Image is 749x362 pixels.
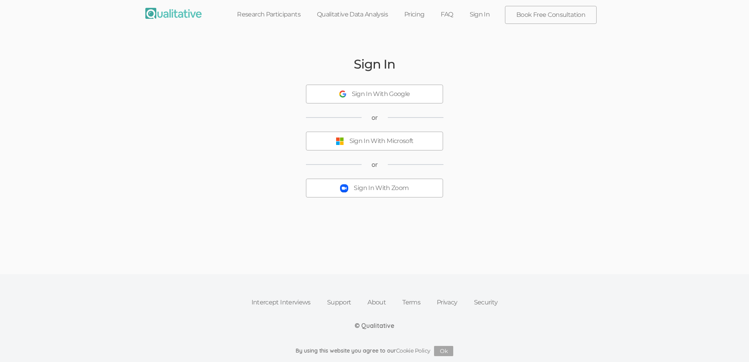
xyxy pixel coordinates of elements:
div: Sign In With Google [352,90,410,99]
a: Cookie Policy [396,347,431,354]
a: Sign In [461,6,498,23]
a: Support [319,294,360,311]
a: Research Participants [229,6,309,23]
a: Book Free Consultation [505,6,596,24]
button: Sign In With Zoom [306,179,443,197]
div: Sign In With Zoom [354,184,409,193]
iframe: Chat Widget [710,324,749,362]
a: Terms [394,294,429,311]
div: © Qualitative [355,321,394,330]
img: Qualitative [145,8,202,19]
div: By using this website you agree to our [296,346,454,356]
a: FAQ [432,6,461,23]
h2: Sign In [354,57,395,71]
button: Sign In With Google [306,85,443,103]
button: Ok [434,346,453,356]
img: Sign In With Microsoft [336,137,344,145]
a: Pricing [396,6,433,23]
img: Sign In With Google [339,90,346,98]
a: Intercept Interviews [243,294,319,311]
img: Sign In With Zoom [340,184,348,192]
span: or [371,160,378,169]
div: Sign In With Microsoft [349,137,414,146]
button: Sign In With Microsoft [306,132,443,150]
span: or [371,113,378,122]
a: About [359,294,394,311]
a: Qualitative Data Analysis [309,6,396,23]
a: Privacy [429,294,466,311]
a: Security [466,294,506,311]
